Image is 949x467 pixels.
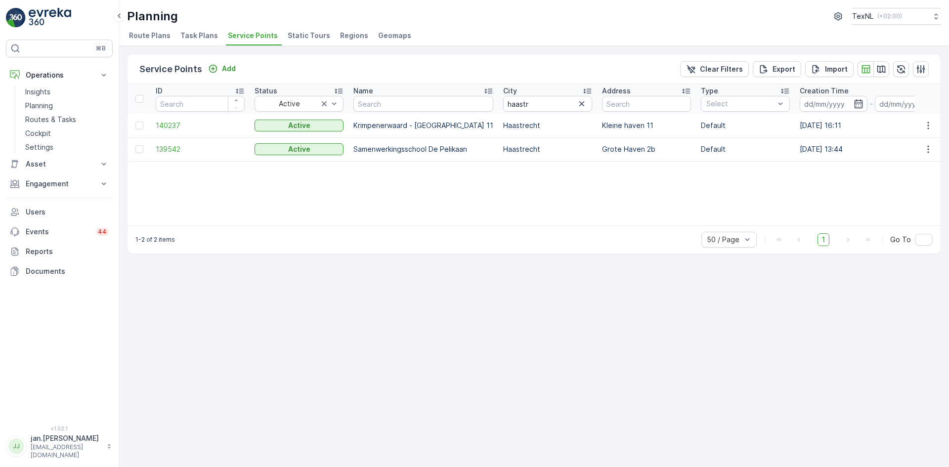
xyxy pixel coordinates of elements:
p: TexNL [852,11,873,21]
input: Search [602,96,691,112]
a: Users [6,202,113,222]
button: Active [255,143,344,155]
p: Engagement [26,179,93,189]
input: Search [353,96,493,112]
p: Export [773,64,795,74]
p: Reports [26,247,109,256]
input: Search [156,96,245,112]
p: Creation Time [800,86,849,96]
p: Default [701,144,790,154]
span: Service Points [228,31,278,41]
a: Cockpit [21,127,113,140]
div: Toggle Row Selected [135,122,143,129]
p: Events [26,227,90,237]
a: Settings [21,140,113,154]
p: Kleine haven 11 [602,121,691,130]
p: ⌘B [96,44,106,52]
p: ( +02:00 ) [877,12,902,20]
button: JJjan.[PERSON_NAME][EMAIL_ADDRESS][DOMAIN_NAME] [6,433,113,459]
p: Active [288,144,310,154]
p: Clear Filters [700,64,743,74]
button: TexNL(+02:00) [852,8,941,25]
a: 140237 [156,121,245,130]
p: Haastrecht [503,121,592,130]
button: Asset [6,154,113,174]
p: Type [701,86,718,96]
p: Active [288,121,310,130]
div: JJ [8,438,24,454]
button: Operations [6,65,113,85]
p: Select [706,99,775,109]
p: Settings [25,142,53,152]
p: ID [156,86,163,96]
p: Documents [26,266,109,276]
p: Haastrecht [503,144,592,154]
p: Samenwerkingsschool De Pelikaan [353,144,493,154]
p: Users [26,207,109,217]
button: Export [753,61,801,77]
p: Planning [25,101,53,111]
p: Routes & Tasks [25,115,76,125]
p: - [869,98,873,110]
p: 44 [98,228,107,236]
p: 1-2 of 2 items [135,236,175,244]
span: Task Plans [180,31,218,41]
button: Clear Filters [680,61,749,77]
span: Geomaps [378,31,411,41]
input: dd/mm/yyyy [875,96,943,112]
a: Reports [6,242,113,261]
p: Default [701,121,790,130]
span: 1 [818,233,829,246]
p: Import [825,64,848,74]
p: Address [602,86,631,96]
p: Add [222,64,236,74]
button: Active [255,120,344,131]
p: Insights [25,87,50,97]
span: v 1.52.1 [6,425,113,431]
p: Cockpit [25,128,51,138]
a: Planning [21,99,113,113]
span: Static Tours [288,31,330,41]
td: [DATE] 13:44 [795,137,947,161]
a: 139542 [156,144,245,154]
a: Routes & Tasks [21,113,113,127]
p: Grote Haven 2b [602,144,691,154]
p: Name [353,86,373,96]
p: Service Points [139,62,202,76]
a: Insights [21,85,113,99]
p: Planning [127,8,178,24]
td: [DATE] 16:11 [795,114,947,137]
a: Events44 [6,222,113,242]
a: Documents [6,261,113,281]
img: logo [6,8,26,28]
div: Toggle Row Selected [135,145,143,153]
span: Go To [890,235,911,245]
p: Krimpenerwaard - [GEOGRAPHIC_DATA] 11 [353,121,493,130]
img: logo_light-DOdMpM7g.png [29,8,71,28]
input: dd/mm/yyyy [800,96,867,112]
p: City [503,86,517,96]
p: Status [255,86,277,96]
input: Search [503,96,592,112]
p: Operations [26,70,93,80]
button: Engagement [6,174,113,194]
span: Regions [340,31,368,41]
p: Asset [26,159,93,169]
span: Route Plans [129,31,171,41]
button: Import [805,61,854,77]
p: jan.[PERSON_NAME] [31,433,102,443]
p: [EMAIL_ADDRESS][DOMAIN_NAME] [31,443,102,459]
button: Add [204,63,240,75]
